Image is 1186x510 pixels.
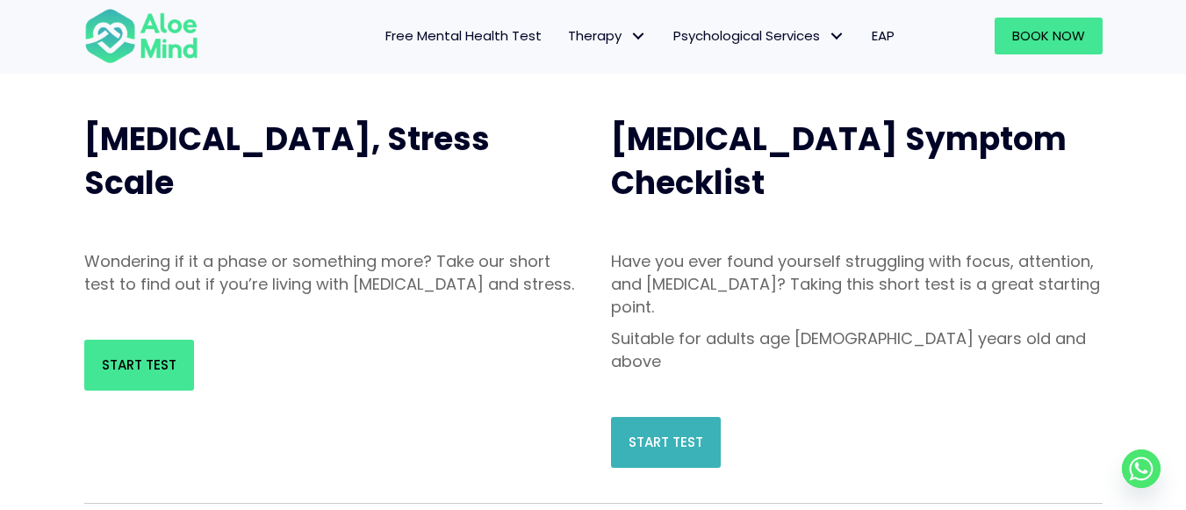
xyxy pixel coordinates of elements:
a: Free Mental Health Test [372,18,555,54]
span: Therapy [568,26,647,45]
a: Start Test [84,340,194,391]
span: [MEDICAL_DATA], Stress Scale [84,117,490,205]
a: EAP [859,18,908,54]
a: Whatsapp [1122,449,1161,488]
span: Book Now [1012,26,1085,45]
span: [MEDICAL_DATA] Symptom Checklist [611,117,1067,205]
p: Suitable for adults age [DEMOGRAPHIC_DATA] years old and above [611,327,1103,373]
span: Start Test [629,433,703,451]
a: TherapyTherapy: submenu [555,18,660,54]
p: Have you ever found yourself struggling with focus, attention, and [MEDICAL_DATA]? Taking this sh... [611,250,1103,319]
nav: Menu [221,18,908,54]
span: Therapy: submenu [626,24,651,49]
span: Psychological Services [673,26,845,45]
span: Start Test [102,356,176,374]
img: Aloe mind Logo [84,7,198,65]
a: Psychological ServicesPsychological Services: submenu [660,18,859,54]
p: Wondering if it a phase or something more? Take our short test to find out if you’re living with ... [84,250,576,296]
span: EAP [872,26,895,45]
a: Start Test [611,417,721,468]
span: Free Mental Health Test [385,26,542,45]
a: Book Now [995,18,1103,54]
span: Psychological Services: submenu [824,24,850,49]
